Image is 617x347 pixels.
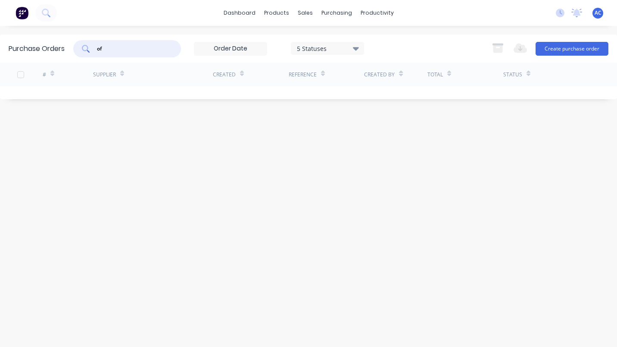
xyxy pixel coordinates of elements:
span: AC [595,9,601,17]
img: Factory [16,6,28,19]
div: purchasing [317,6,356,19]
div: Purchase Orders [9,44,65,54]
button: Create purchase order [536,42,608,56]
div: Created [213,71,236,79]
div: Status [503,71,522,79]
div: Total [427,71,443,79]
div: sales [293,6,317,19]
div: Created By [364,71,395,79]
div: Supplier [93,71,116,79]
input: Search purchase orders... [96,44,168,53]
a: dashboard [219,6,260,19]
div: Reference [289,71,317,79]
input: Order Date [194,42,267,55]
div: productivity [356,6,398,19]
div: 5 Statuses [297,44,358,53]
div: # [43,71,46,79]
div: products [260,6,293,19]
